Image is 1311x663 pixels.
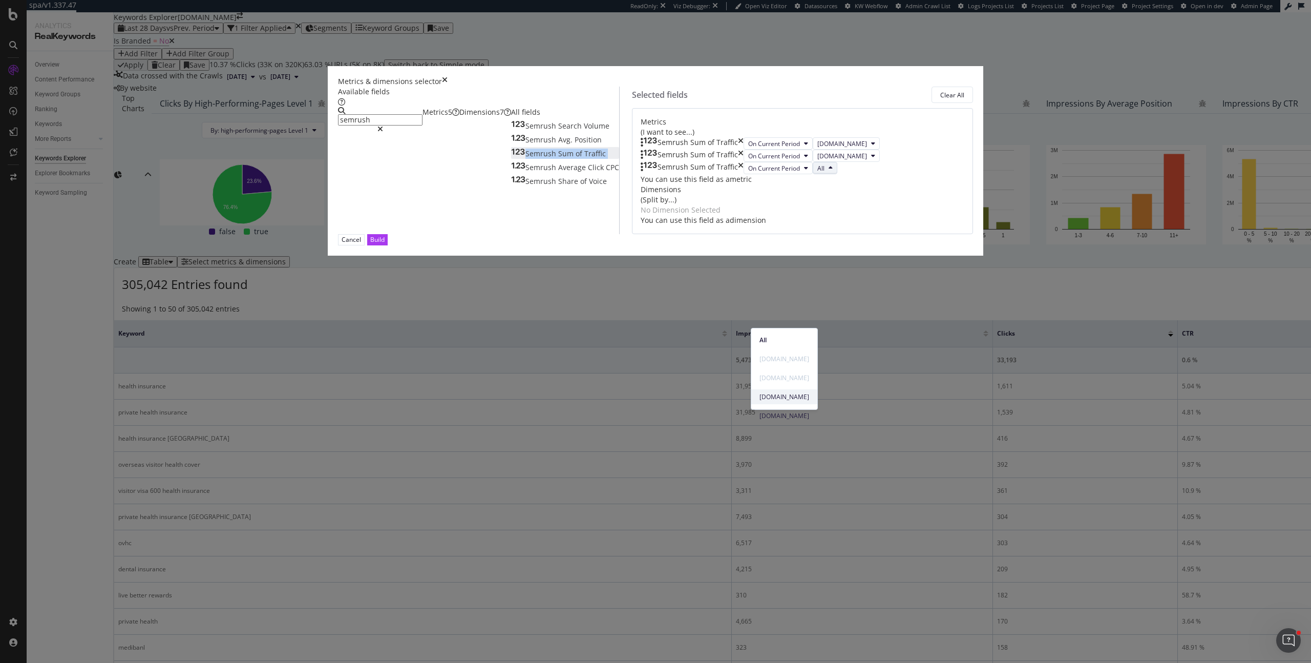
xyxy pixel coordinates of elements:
div: times [738,137,744,150]
div: Metrics [641,117,964,137]
div: Semrush Sum of Traffic [658,162,738,174]
div: Metrics [422,107,459,117]
span: All [817,164,824,173]
span: On Current Period [748,152,800,160]
span: Traffic [584,149,606,158]
span: Semrush [525,149,558,158]
div: Semrush Sum of TraffictimesOn Current Period[DOMAIN_NAME] [641,150,964,162]
button: Clear All [932,87,973,103]
button: On Current Period [744,150,813,162]
span: medibank.com.au [759,355,809,364]
button: Build [367,234,388,245]
span: medibank.com.au [817,139,867,148]
button: [DOMAIN_NAME] [813,137,880,150]
div: times [738,162,744,174]
span: Share [558,176,580,186]
span: of [576,149,584,158]
span: 5 [448,107,452,117]
div: Dimensions [641,184,964,205]
span: On Current Period [748,164,800,173]
div: Semrush Sum of Traffic [658,150,738,162]
div: Semrush Sum of TraffictimesOn Current PeriodAll [641,162,964,174]
div: Semrush Sum of Traffic [658,137,738,150]
span: Click [588,162,606,172]
span: Position [575,135,602,144]
div: Build [370,235,385,244]
button: [DOMAIN_NAME] [813,150,880,162]
span: Semrush [525,162,558,172]
span: Semrush [525,176,558,186]
button: On Current Period [744,162,813,174]
div: Metrics & dimensions selector [338,76,442,87]
div: Dimensions [459,107,511,117]
span: Avg. [558,135,575,144]
button: On Current Period [744,137,813,150]
span: Voice [589,176,607,186]
div: brand label [500,107,504,117]
span: CPC [606,162,619,172]
div: (I want to see...) [641,127,964,137]
div: Cancel [342,235,361,244]
div: (Split by...) [641,195,964,205]
iframe: Intercom live chat [1276,628,1301,653]
div: times [442,76,448,87]
span: ahm.com.au [759,411,809,421]
div: modal [328,66,983,255]
span: Semrush [525,121,558,131]
div: Available fields [338,87,619,97]
span: Search [558,121,584,131]
div: Selected fields [632,89,688,101]
span: On Current Period [748,139,800,148]
button: Cancel [338,234,365,245]
div: All fields [511,107,619,117]
div: brand label [448,107,452,117]
div: You can use this field as a dimension [641,215,964,225]
span: Sum [558,149,576,158]
span: bupa.com.au [759,374,809,383]
span: Semrush [525,135,558,144]
div: Semrush Sum of TraffictimesOn Current Period[DOMAIN_NAME] [641,137,964,150]
span: allianz.com.au [759,392,809,402]
input: Search by field name [338,114,422,126]
span: Average [558,162,588,172]
div: You can use this field as a metric [641,174,964,184]
span: of [580,176,589,186]
div: No Dimension Selected [641,205,721,215]
div: times [738,150,744,162]
span: bupa.com.au [817,152,867,160]
div: Clear All [940,91,964,99]
span: Volume [584,121,609,131]
button: All [813,162,837,174]
span: 7 [500,107,504,117]
span: All [759,336,809,345]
